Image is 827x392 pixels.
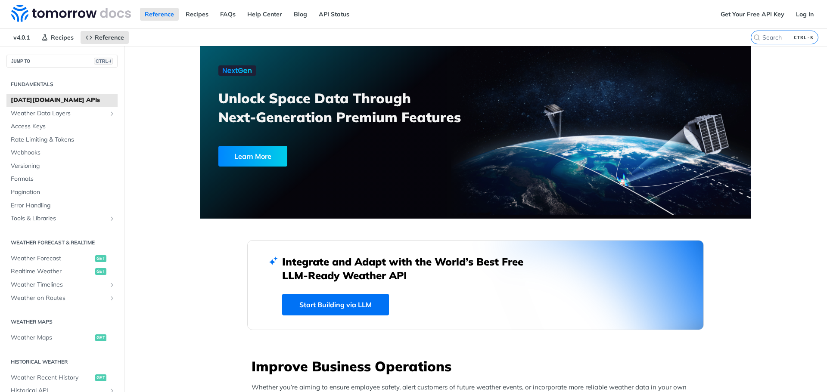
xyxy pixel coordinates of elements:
span: get [95,334,106,341]
span: Weather Timelines [11,281,106,289]
a: Blog [289,8,312,21]
span: CTRL-/ [94,58,113,65]
span: Weather Data Layers [11,109,106,118]
span: Pagination [11,188,115,197]
img: Tomorrow.io Weather API Docs [11,5,131,22]
a: Pagination [6,186,118,199]
a: Help Center [243,8,287,21]
a: Webhooks [6,146,118,159]
div: Learn More [218,146,287,167]
a: Weather on RoutesShow subpages for Weather on Routes [6,292,118,305]
a: [DATE][DOMAIN_NAME] APIs [6,94,118,107]
h3: Unlock Space Data Through Next-Generation Premium Features [218,89,485,127]
span: Webhooks [11,148,115,157]
h2: Weather Maps [6,318,118,326]
a: Tools & LibrariesShow subpages for Tools & Libraries [6,212,118,225]
kbd: CTRL-K [792,33,816,42]
a: Reference [140,8,179,21]
button: Show subpages for Weather on Routes [109,295,115,302]
a: FAQs [215,8,240,21]
span: Weather Forecast [11,254,93,263]
span: Weather Recent History [11,373,93,382]
span: Weather on Routes [11,294,106,302]
button: JUMP TOCTRL-/ [6,55,118,68]
h2: Weather Forecast & realtime [6,239,118,247]
span: Realtime Weather [11,267,93,276]
a: Access Keys [6,120,118,133]
span: Access Keys [11,122,115,131]
a: Get Your Free API Key [716,8,789,21]
img: NextGen [218,65,256,76]
span: Rate Limiting & Tokens [11,136,115,144]
span: Formats [11,175,115,183]
a: Weather Mapsget [6,331,118,344]
button: Show subpages for Tools & Libraries [109,215,115,222]
a: Log In [791,8,818,21]
span: Error Handling [11,201,115,210]
a: API Status [314,8,354,21]
h2: Historical Weather [6,358,118,366]
h2: Integrate and Adapt with the World’s Best Free LLM-Ready Weather API [282,255,536,282]
a: Reference [81,31,129,44]
a: Formats [6,173,118,185]
a: Realtime Weatherget [6,265,118,278]
span: Tools & Libraries [11,214,106,223]
span: get [95,374,106,381]
a: Start Building via LLM [282,294,389,315]
a: Weather Recent Historyget [6,371,118,384]
span: get [95,255,106,262]
span: [DATE][DOMAIN_NAME] APIs [11,96,115,105]
a: Weather Data LayersShow subpages for Weather Data Layers [6,107,118,120]
span: Reference [95,34,124,41]
span: get [95,268,106,275]
button: Show subpages for Weather Data Layers [109,110,115,117]
svg: Search [753,34,760,41]
a: Recipes [181,8,213,21]
span: Recipes [51,34,74,41]
a: Rate Limiting & Tokens [6,133,118,146]
h3: Improve Business Operations [252,357,704,376]
a: Weather Forecastget [6,252,118,265]
button: Show subpages for Weather Timelines [109,281,115,288]
a: Recipes [37,31,78,44]
span: Weather Maps [11,333,93,342]
span: v4.0.1 [9,31,34,44]
a: Versioning [6,160,118,173]
h2: Fundamentals [6,80,118,88]
a: Weather TimelinesShow subpages for Weather Timelines [6,278,118,291]
a: Error Handling [6,199,118,212]
span: Versioning [11,162,115,170]
a: Learn More [218,146,432,167]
